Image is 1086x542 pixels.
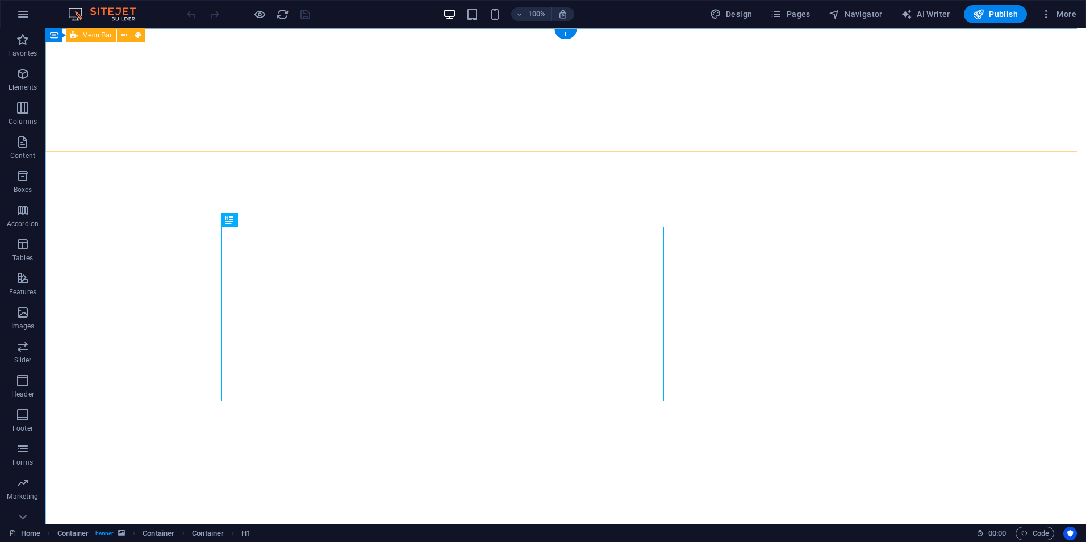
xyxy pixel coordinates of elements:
[10,151,35,160] p: Content
[9,83,37,92] p: Elements
[1036,5,1081,23] button: More
[1041,9,1076,20] span: More
[9,117,37,126] p: Columns
[11,322,35,331] p: Images
[57,527,89,540] span: Click to select. Double-click to edit
[192,527,224,540] span: Click to select. Double-click to edit
[766,5,815,23] button: Pages
[11,390,34,399] p: Header
[1016,527,1054,540] button: Code
[82,32,112,39] span: Menu Bar
[275,7,289,21] button: reload
[710,9,753,20] span: Design
[829,9,883,20] span: Navigator
[276,8,289,21] i: Reload page
[705,5,757,23] button: Design
[988,527,1006,540] span: 00 00
[65,7,151,21] img: Editor Logo
[511,7,552,21] button: 100%
[558,9,568,19] i: On resize automatically adjust zoom level to fit chosen device.
[93,527,114,540] span: . banner
[705,5,757,23] div: Design (Ctrl+Alt+Y)
[1021,527,1049,540] span: Code
[896,5,955,23] button: AI Writer
[824,5,887,23] button: Navigator
[14,356,32,365] p: Slider
[8,49,37,58] p: Favorites
[14,185,32,194] p: Boxes
[241,527,250,540] span: Click to select. Double-click to edit
[253,7,266,21] button: Click here to leave preview mode and continue editing
[12,424,33,433] p: Footer
[7,219,39,228] p: Accordion
[976,527,1006,540] h6: Session time
[1063,527,1077,540] button: Usercentrics
[901,9,950,20] span: AI Writer
[9,287,36,297] p: Features
[12,458,33,467] p: Forms
[554,29,577,39] div: +
[9,527,40,540] a: Click to cancel selection. Double-click to open Pages
[973,9,1018,20] span: Publish
[964,5,1027,23] button: Publish
[770,9,810,20] span: Pages
[996,529,998,537] span: :
[12,253,33,262] p: Tables
[528,7,546,21] h6: 100%
[118,530,125,536] i: This element contains a background
[57,527,251,540] nav: breadcrumb
[143,527,174,540] span: Click to select. Double-click to edit
[7,492,38,501] p: Marketing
